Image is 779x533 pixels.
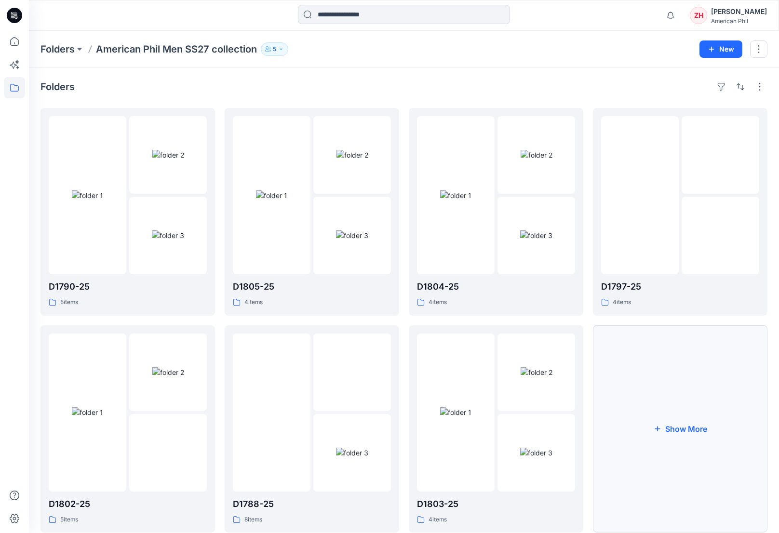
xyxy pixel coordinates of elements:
p: D1797-25 [601,280,759,293]
p: D1802-25 [49,497,207,511]
img: folder 2 [336,150,368,160]
a: folder 1folder 2folder 3D1805-254items [225,108,399,316]
img: folder 3 [520,230,552,240]
img: folder 2 [521,150,552,160]
p: 5 items [60,297,78,307]
a: Folders [40,42,75,56]
p: 5 items [60,515,78,525]
img: folder 1 [624,190,656,200]
img: folder 3 [152,230,184,240]
p: D1790-25 [49,280,207,293]
img: folder 3 [520,448,552,458]
a: folder 1folder 2folder 3D1802-255items [40,325,215,533]
a: folder 1folder 2folder 3D1804-254items [409,108,583,316]
a: folder 1folder 2folder 3D1790-255items [40,108,215,316]
p: 5 [273,44,276,54]
h4: Folders [40,81,75,93]
p: 4 items [429,297,447,307]
img: folder 2 [152,150,184,160]
img: folder 1 [440,407,471,417]
div: American Phil [711,17,767,25]
p: D1788-25 [233,497,391,511]
p: 8 items [244,515,262,525]
p: 4 items [429,515,447,525]
a: folder 1folder 2folder 3D1797-254items [593,108,767,316]
img: folder 2 [521,367,552,377]
img: folder 1 [440,190,471,200]
img: folder 1 [72,407,103,417]
div: ZH [690,7,707,24]
p: D1804-25 [417,280,575,293]
img: folder 2 [152,367,184,377]
img: folder 3 [336,448,368,458]
p: 4 items [613,297,631,307]
a: folder 1folder 2folder 3D1803-254items [409,325,583,533]
p: American Phil Men SS27 collection [96,42,257,56]
button: New [699,40,742,58]
img: folder 1 [256,190,287,200]
div: [PERSON_NAME] [711,6,767,17]
a: folder 1folder 2folder 3D1788-258items [225,325,399,533]
img: folder 3 [336,230,368,240]
button: Show More [593,325,767,533]
p: 4 items [244,297,263,307]
button: 5 [261,42,288,56]
p: D1803-25 [417,497,575,511]
p: D1805-25 [233,280,391,293]
img: folder 1 [72,190,103,200]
